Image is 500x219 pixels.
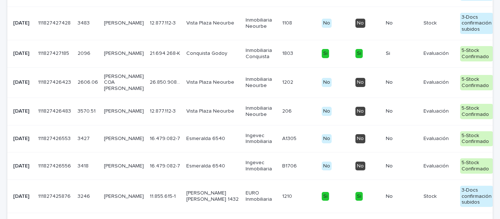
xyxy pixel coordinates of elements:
div: 3-Docs confirmación subidos [460,13,493,34]
p: Inmobiliaria Conquista [246,48,276,60]
p: 111827426483 [38,107,72,114]
div: No [355,78,365,87]
p: Inmobiliaria Neourbe [246,17,276,30]
p: No [386,136,418,142]
div: Si [355,192,363,201]
p: B1706 [282,162,298,169]
p: No [386,163,418,169]
div: 5-Stock Confirmado [460,158,493,174]
p: Evaluación [423,50,454,57]
div: 5-Stock Confirmado [460,46,493,61]
p: 3246 [78,192,92,200]
p: 1803 [282,49,295,57]
p: [PERSON_NAME] COA [PERSON_NAME] [104,73,144,92]
p: 206 [282,107,293,114]
p: Evaluación [423,136,454,142]
p: [DATE] [13,193,32,200]
p: 111827425876 [38,192,72,200]
p: No [386,193,418,200]
p: 3483 [78,19,91,26]
div: No [322,19,332,28]
p: Conquista Godoy [186,50,240,57]
div: No [355,107,365,116]
p: [DATE] [13,163,32,169]
div: 3-Docs confirmación subidos [460,186,493,207]
p: [DATE] [13,108,32,114]
p: 111827426556 [38,162,72,169]
p: 2096 [78,49,92,57]
p: [PERSON_NAME] [104,50,144,57]
p: EURO Inmobiliaria [246,190,276,203]
div: 5-Stock Confirmado [460,131,493,147]
p: Inmobiliaria Neourbe [246,76,276,89]
div: Si [322,192,329,201]
p: Evaluación [423,79,454,86]
p: Si [386,50,418,57]
p: [DATE] [13,50,32,57]
p: [PERSON_NAME] [104,20,144,26]
div: No [322,107,332,116]
p: 16.479.082-7 [150,162,182,169]
p: Stock [423,20,454,26]
div: No [355,162,365,171]
p: 111827426423 [38,78,72,86]
div: Si [322,49,329,58]
p: No [386,108,418,114]
div: No [322,134,332,143]
p: Stock [423,193,454,200]
div: No [322,78,332,87]
p: Esmeralda 6540 [186,163,240,169]
p: No [386,20,418,26]
p: Evaluación [423,108,454,114]
p: 1210 [282,192,294,200]
p: 21.694.268-K [150,49,182,57]
p: 12.877.112-3 [150,107,177,114]
p: 111827427185 [38,49,71,57]
p: 16.479.082-7 [150,134,182,142]
p: [PERSON_NAME] [PERSON_NAME] 1432 [186,190,240,203]
p: Inmobiliaria Neourbe [246,105,276,118]
p: Evaluación [423,163,454,169]
p: 111827427428 [38,19,72,26]
p: 1202 [282,78,295,86]
p: Vista Plaza Neourbe [186,20,240,26]
p: Ingevec Inmobiliaria [246,133,276,145]
p: 1108 [282,19,294,26]
div: No [355,19,365,28]
div: No [322,162,332,171]
div: 5-Stock Confirmado [460,75,493,90]
p: 3427 [78,134,91,142]
p: Vista Plaza Neourbe [186,79,240,86]
p: 111827426553 [38,134,72,142]
p: 12.877.112-3 [150,19,177,26]
p: [DATE] [13,79,32,86]
p: 11.855.615-1 [150,192,177,200]
p: [DATE] [13,20,32,26]
p: Vista Plaza Neourbe [186,108,240,114]
div: No [355,134,365,143]
p: [PERSON_NAME] [104,163,144,169]
p: [PERSON_NAME] [104,108,144,114]
p: [DATE] [13,136,32,142]
div: 5-Stock Confirmado [460,104,493,119]
p: [PERSON_NAME] [104,136,144,142]
p: No [386,79,418,86]
p: Ingevec Inmobiliaria [246,160,276,172]
p: 3570.51 [78,107,97,114]
p: 26.850.908-9 [150,78,182,86]
div: Si [355,49,363,58]
p: A1305 [282,134,298,142]
p: 3418 [78,162,90,169]
p: Esmeralda 6540 [186,136,240,142]
p: [PERSON_NAME] [104,193,144,200]
p: 2606.06 [78,78,100,86]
